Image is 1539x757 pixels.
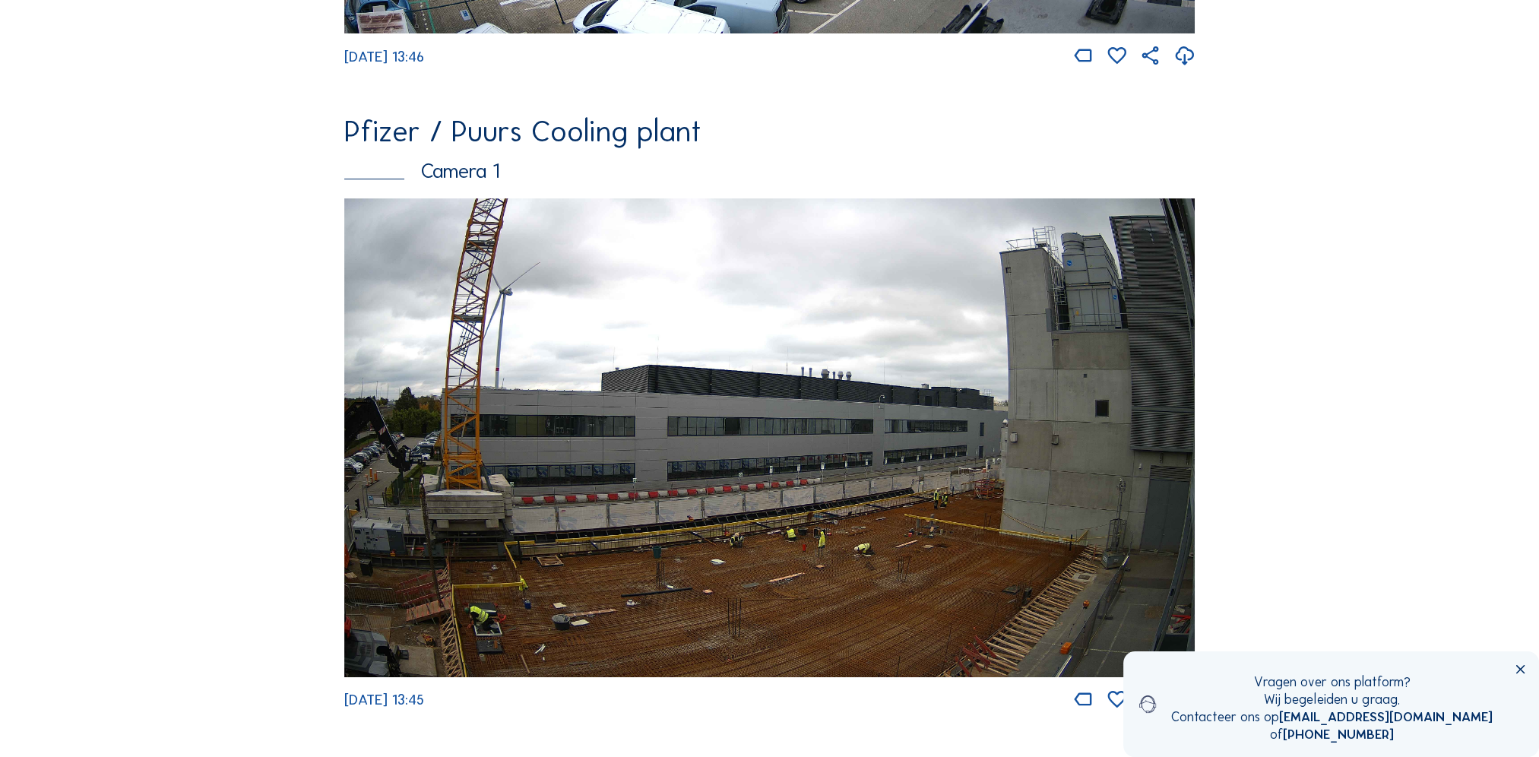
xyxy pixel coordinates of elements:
div: of [1171,726,1493,743]
div: Vragen over ons platform? [1171,673,1493,691]
span: [DATE] 13:46 [344,48,424,65]
div: Camera 1 [344,160,1195,181]
div: Contacteer ons op [1171,708,1493,726]
div: Wij begeleiden u graag. [1171,691,1493,708]
span: [DATE] 13:45 [344,691,424,708]
img: Image [344,198,1195,677]
a: [EMAIL_ADDRESS][DOMAIN_NAME] [1279,708,1493,725]
a: [PHONE_NUMBER] [1283,726,1394,743]
img: operator [1139,673,1157,734]
div: Pfizer / Puurs Cooling plant [344,117,1195,147]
